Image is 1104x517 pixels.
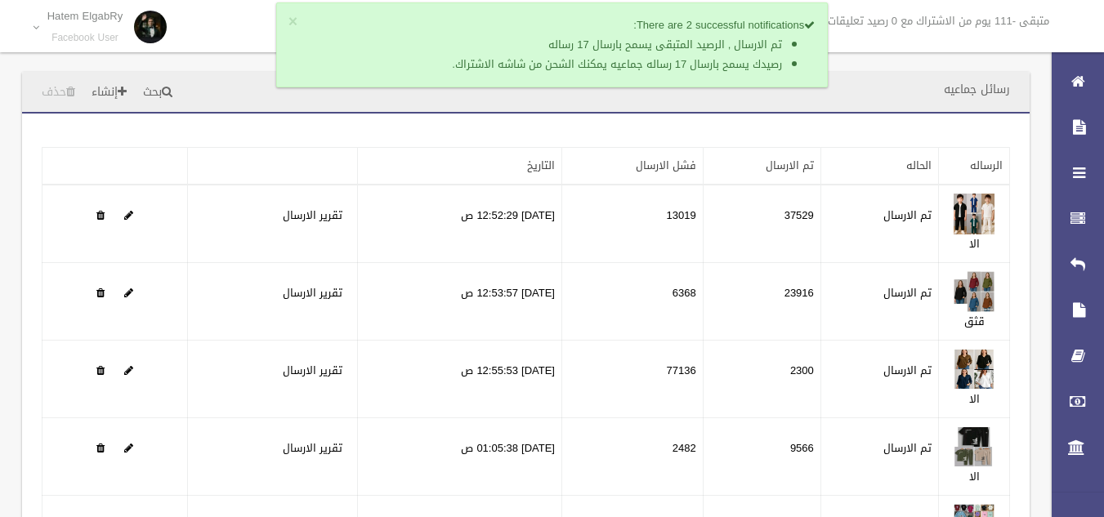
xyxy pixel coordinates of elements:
th: الرساله [939,148,1010,185]
a: قثق [964,311,985,332]
a: تقرير الارسال [283,438,342,458]
td: 6368 [561,263,703,341]
td: 9566 [703,418,820,496]
td: [DATE] 12:55:53 ص [358,341,562,418]
a: الا [969,466,980,487]
li: رصيدك يسمح بارسال 17 رساله جماعيه يمكنك الشحن من شاشه الاشتراك. [319,55,783,74]
a: Edit [124,438,133,458]
label: تم الارسال [883,283,932,303]
a: Edit [954,438,994,458]
strong: There are 2 successful notifications: [633,15,815,35]
label: تم الارسال [883,361,932,381]
label: تم الارسال [883,206,932,225]
li: تم الارسال , الرصيد المتبقى يسمح بارسال 17 رساله [319,35,783,55]
a: فشل الارسال [636,155,696,176]
a: Edit [124,360,133,381]
td: 2300 [703,341,820,418]
a: Edit [954,283,994,303]
a: التاريخ [527,155,555,176]
td: 23916 [703,263,820,341]
a: Edit [954,360,994,381]
a: إنشاء [85,78,133,108]
td: 37529 [703,185,820,263]
a: بحث [136,78,179,108]
p: Hatem ElgabRy [47,10,123,22]
img: 638910753509971848.jpg [954,271,994,312]
img: 638910759934703804.jpg [954,426,994,467]
a: تقرير الارسال [283,205,342,225]
td: [DATE] 12:53:57 ص [358,263,562,341]
img: 638910754294190600.jpg [954,349,994,390]
label: تم الارسال [883,439,932,458]
td: [DATE] 01:05:38 ص [358,418,562,496]
th: الحاله [820,148,938,185]
button: × [288,14,297,30]
td: 77136 [561,341,703,418]
a: تقرير الارسال [283,283,342,303]
td: [DATE] 12:52:29 ص [358,185,562,263]
a: تقرير الارسال [283,360,342,381]
a: Edit [954,205,994,225]
a: Edit [124,283,133,303]
header: رسائل جماعيه [924,74,1030,105]
a: تم الارسال [766,155,814,176]
a: الا [969,389,980,409]
img: 638910752364816942.jpg [954,194,994,234]
td: 2482 [561,418,703,496]
small: Facebook User [47,32,123,44]
a: الا [969,234,980,254]
a: Edit [124,205,133,225]
td: 13019 [561,185,703,263]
